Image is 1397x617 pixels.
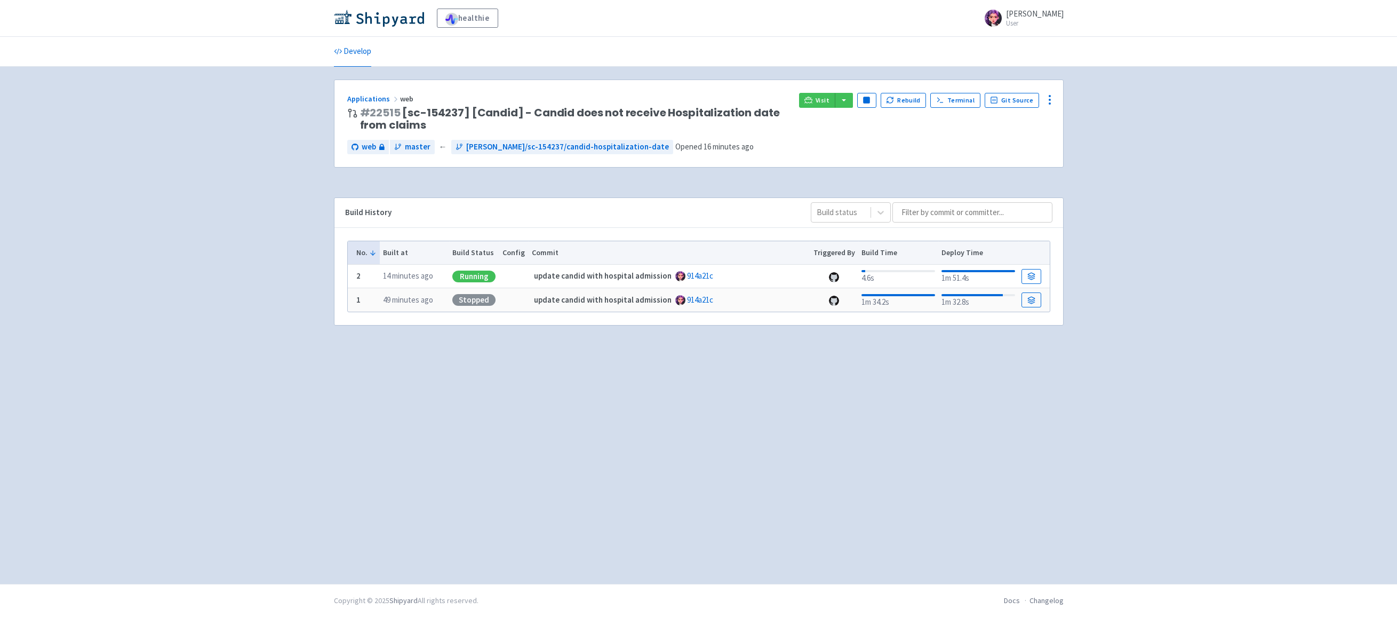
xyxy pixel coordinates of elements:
[451,140,673,154] a: [PERSON_NAME]/sc-154237/candid-hospitalization-date
[534,295,672,305] strong: update candid with hospital admission
[499,241,529,265] th: Config
[930,93,980,108] a: Terminal
[941,268,1015,284] div: 1m 51.4s
[810,241,858,265] th: Triggered By
[1021,269,1041,284] a: Build Details
[334,10,424,27] img: Shipyard logo
[334,37,371,67] a: Develop
[356,247,377,258] button: No.
[360,107,791,131] span: [sc-154237] [Candid] - Candid does not receive Hospitalization date from claims
[1021,292,1041,307] a: Build Details
[858,241,938,265] th: Build Time
[938,241,1018,265] th: Deploy Time
[861,292,935,308] div: 1m 34.2s
[1006,20,1064,27] small: User
[816,96,829,105] span: Visit
[400,94,415,104] span: web
[799,93,835,108] a: Visit
[439,141,447,153] span: ←
[687,271,713,281] a: 914a21c
[985,93,1040,108] a: Git Source
[437,9,498,28] a: healthie
[356,271,361,281] b: 2
[704,141,754,152] time: 16 minutes ago
[857,93,876,108] button: Pause
[452,294,496,306] div: Stopped
[390,140,435,154] a: master
[528,241,810,265] th: Commit
[383,295,433,305] time: 49 minutes ago
[452,271,496,282] div: Running
[347,140,389,154] a: web
[389,596,418,605] a: Shipyard
[941,292,1015,308] div: 1m 32.8s
[1006,9,1064,19] span: [PERSON_NAME]
[1029,596,1064,605] a: Changelog
[383,271,433,281] time: 14 minutes ago
[687,295,713,305] a: 914a21c
[356,295,361,305] b: 1
[362,141,376,153] span: web
[861,268,935,284] div: 4.6s
[380,241,449,265] th: Built at
[449,241,499,265] th: Build Status
[360,105,401,120] a: #22515
[675,141,754,152] span: Opened
[881,93,927,108] button: Rebuild
[466,141,669,153] span: [PERSON_NAME]/sc-154237/candid-hospitalization-date
[892,202,1052,223] input: Filter by commit or committer...
[534,271,672,281] strong: update candid with hospital admission
[978,10,1064,27] a: [PERSON_NAME] User
[345,207,794,219] div: Build History
[405,141,430,153] span: master
[347,94,400,104] a: Applications
[334,595,478,606] div: Copyright © 2025 All rights reserved.
[1004,596,1020,605] a: Docs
